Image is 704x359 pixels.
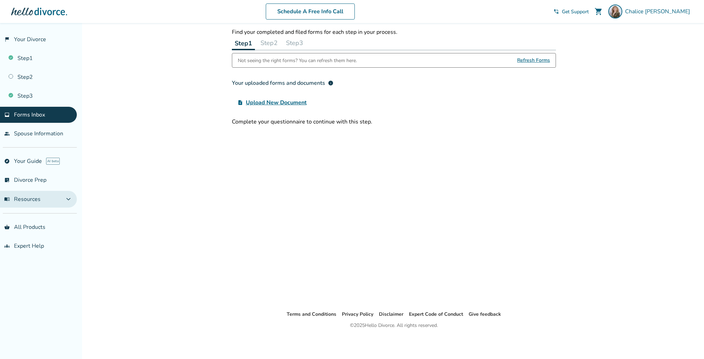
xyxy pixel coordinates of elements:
a: Expert Code of Conduct [409,311,463,317]
span: Resources [4,195,41,203]
span: explore [4,158,10,164]
span: Forms Inbox [14,111,45,119]
span: people [4,131,10,136]
div: Not seeing the right forms? You can refresh them here. [238,53,357,67]
div: © 2025 Hello Divorce. All rights reserved. [350,321,438,330]
span: groups [4,243,10,249]
span: Refresh Forms [517,53,550,67]
span: Chalice [PERSON_NAME] [625,8,693,15]
span: expand_more [64,195,73,203]
li: Give feedback [469,310,501,319]
span: info [328,80,333,86]
iframe: Chat Widget [669,326,704,359]
a: Privacy Policy [342,311,373,317]
span: upload_file [237,100,243,105]
span: inbox [4,112,10,118]
button: Step2 [258,36,280,50]
span: Upload New Document [246,98,307,107]
button: Step1 [232,36,255,50]
span: shopping_basket [4,224,10,230]
span: list_alt_check [4,177,10,183]
span: shopping_cart [594,7,603,16]
li: Disclaimer [379,310,403,319]
a: phone_in_talkGet Support [553,8,589,15]
span: menu_book [4,196,10,202]
div: Complete your questionnaire to continue with this step. [232,118,556,126]
a: Schedule A Free Info Call [266,3,355,20]
div: Your uploaded forms and documents [232,79,333,87]
img: Chalice Jones [608,5,622,18]
span: phone_in_talk [553,9,559,14]
button: Step3 [283,36,306,50]
span: flag_2 [4,37,10,42]
a: Terms and Conditions [287,311,336,317]
span: Get Support [562,8,589,15]
p: Find your completed and filed forms for each step in your process. [232,28,556,36]
span: AI beta [46,158,60,165]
